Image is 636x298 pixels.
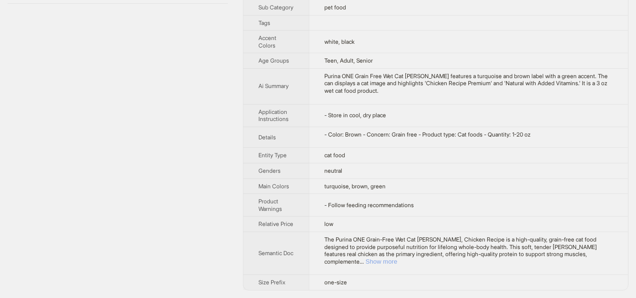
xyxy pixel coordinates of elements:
div: - Color: Brown - Concern: Grain free - Product type: Cat foods - Quantity: 1-20 oz [324,131,613,138]
span: Accent Colors [258,34,276,49]
button: Expand [366,258,397,265]
div: Purina ONE Grain Free Wet Cat Pate features a turquoise and brown label with a green accent. The ... [324,72,613,95]
span: - Store in cool, dry place [324,112,386,119]
span: Teen, Adult, Senior [324,57,373,64]
span: one-size [324,279,347,286]
span: ... [360,258,364,265]
span: white, black [324,38,354,45]
span: low [324,220,333,227]
span: - Follow feeding recommendations [324,201,414,209]
span: Ai Summary [258,82,289,89]
span: turquoise, brown, green [324,183,386,190]
span: Tags [258,19,270,26]
span: pet food [324,4,346,11]
span: Age Groups [258,57,289,64]
span: Main Colors [258,183,289,190]
span: Semantic Doc [258,250,293,257]
span: Details [258,134,276,141]
span: Application Instructions [258,108,289,123]
span: Sub Category [258,4,293,11]
span: The Purina ONE Grain-Free Wet Cat [PERSON_NAME], Chicken Recipe is a high-quality, grain-free cat... [324,236,597,265]
span: cat food [324,152,345,159]
span: Entity Type [258,152,287,159]
span: Genders [258,167,281,174]
span: Product Warnings [258,198,282,212]
span: Size Prefix [258,279,285,286]
span: Relative Price [258,220,293,227]
div: The Purina ONE Grain-Free Wet Cat Pate, Chicken Recipe is a high-quality, grain-free cat food des... [324,236,613,265]
span: neutral [324,167,342,174]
